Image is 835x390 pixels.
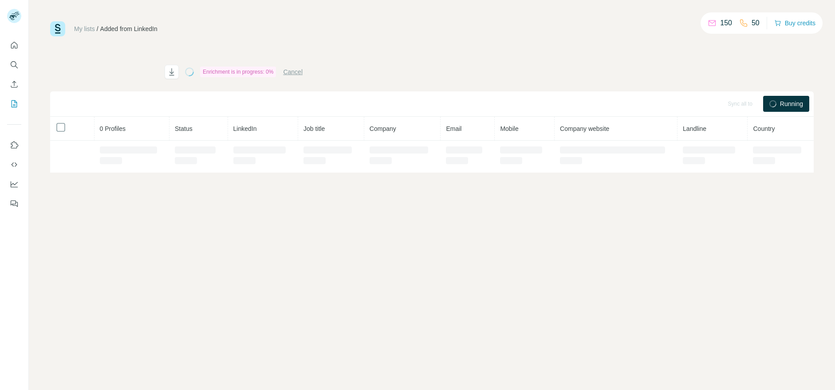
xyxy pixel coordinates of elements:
span: Landline [683,125,706,132]
img: Surfe Logo [50,21,65,36]
div: Added from LinkedIn [100,24,158,33]
span: LinkedIn [233,125,257,132]
button: Dashboard [7,176,21,192]
button: Feedback [7,196,21,212]
button: Quick start [7,37,21,53]
p: 150 [720,18,732,28]
span: Running [780,99,803,108]
span: Job title [303,125,325,132]
button: Search [7,57,21,73]
a: My lists [74,25,95,32]
div: Enrichment is in progress: 0% [200,67,276,77]
span: Company [370,125,396,132]
span: Mobile [500,125,518,132]
span: Status [175,125,193,132]
span: Country [753,125,775,132]
button: My lists [7,96,21,112]
span: Company website [560,125,609,132]
h1: Added from LinkedIn [50,65,157,79]
span: 0 Profiles [100,125,126,132]
button: Use Surfe API [7,157,21,173]
button: Enrich CSV [7,76,21,92]
button: Buy credits [774,17,815,29]
p: 50 [752,18,760,28]
button: Cancel [283,67,303,76]
span: Email [446,125,461,132]
button: Use Surfe on LinkedIn [7,137,21,153]
li: / [97,24,98,33]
